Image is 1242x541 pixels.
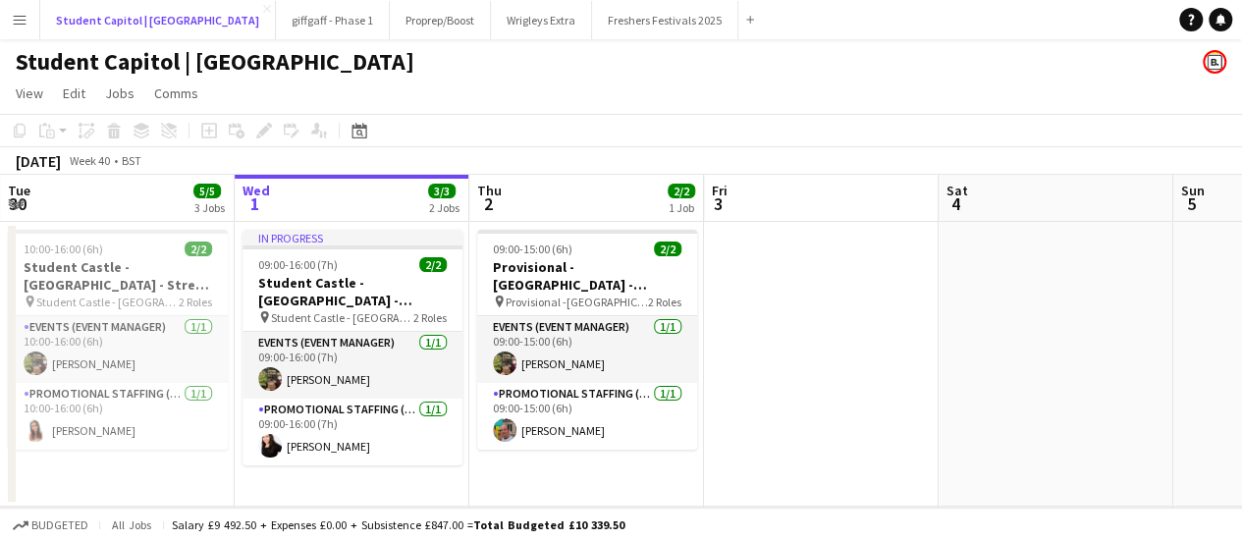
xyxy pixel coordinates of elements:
[193,184,221,198] span: 5/5
[243,230,462,465] app-job-card: In progress09:00-16:00 (7h)2/2Student Castle - [GEOGRAPHIC_DATA] - Freshers Fair Student Castle -...
[946,182,968,199] span: Sat
[194,200,225,215] div: 3 Jobs
[16,151,61,171] div: [DATE]
[243,230,462,245] div: In progress
[8,258,228,294] h3: Student Castle - [GEOGRAPHIC_DATA] - Street Team
[243,182,270,199] span: Wed
[105,84,135,102] span: Jobs
[477,316,697,383] app-card-role: Events (Event Manager)1/109:00-15:00 (6h)[PERSON_NAME]
[24,242,103,256] span: 10:00-16:00 (6h)
[8,81,51,106] a: View
[40,1,276,39] button: Student Capitol | [GEOGRAPHIC_DATA]
[1203,50,1226,74] app-user-avatar: Bounce Activations Ltd
[8,316,228,383] app-card-role: Events (Event Manager)1/110:00-16:00 (6h)[PERSON_NAME]
[654,242,681,256] span: 2/2
[390,1,491,39] button: Proprep/Boost
[429,200,459,215] div: 2 Jobs
[506,295,648,309] span: Provisional -[GEOGRAPHIC_DATA] - [GEOGRAPHIC_DATA] - Refreshers
[669,200,694,215] div: 1 Job
[709,192,728,215] span: 3
[477,258,697,294] h3: Provisional - [GEOGRAPHIC_DATA] - [GEOGRAPHIC_DATA]
[16,47,414,77] h1: Student Capitol | [GEOGRAPHIC_DATA]
[108,517,155,532] span: All jobs
[413,310,447,325] span: 2 Roles
[97,81,142,106] a: Jobs
[65,153,114,168] span: Week 40
[944,192,968,215] span: 4
[122,153,141,168] div: BST
[146,81,206,106] a: Comms
[63,84,85,102] span: Edit
[648,295,681,309] span: 2 Roles
[493,242,572,256] span: 09:00-15:00 (6h)
[5,192,30,215] span: 30
[172,517,624,532] div: Salary £9 492.50 + Expenses £0.00 + Subsistence £847.00 =
[36,295,179,309] span: Student Castle - [GEOGRAPHIC_DATA] - Street Team
[55,81,93,106] a: Edit
[154,84,198,102] span: Comms
[419,257,447,272] span: 2/2
[31,518,88,532] span: Budgeted
[1178,192,1205,215] span: 5
[8,383,228,450] app-card-role: Promotional Staffing (Brand Ambassadors)1/110:00-16:00 (6h)[PERSON_NAME]
[1181,182,1205,199] span: Sun
[473,517,624,532] span: Total Budgeted £10 339.50
[491,1,592,39] button: Wrigleys Extra
[179,295,212,309] span: 2 Roles
[592,1,738,39] button: Freshers Festivals 2025
[477,230,697,450] app-job-card: 09:00-15:00 (6h)2/2Provisional - [GEOGRAPHIC_DATA] - [GEOGRAPHIC_DATA] Provisional -[GEOGRAPHIC_D...
[477,182,502,199] span: Thu
[477,383,697,450] app-card-role: Promotional Staffing (Brand Ambassadors)1/109:00-15:00 (6h)[PERSON_NAME]
[243,274,462,309] h3: Student Castle - [GEOGRAPHIC_DATA] - Freshers Fair
[240,192,270,215] span: 1
[185,242,212,256] span: 2/2
[276,1,390,39] button: giffgaff - Phase 1
[428,184,456,198] span: 3/3
[668,184,695,198] span: 2/2
[8,230,228,450] app-job-card: 10:00-16:00 (6h)2/2Student Castle - [GEOGRAPHIC_DATA] - Street Team Student Castle - [GEOGRAPHIC_...
[10,514,91,536] button: Budgeted
[8,182,30,199] span: Tue
[16,84,43,102] span: View
[243,399,462,465] app-card-role: Promotional Staffing (Brand Ambassadors)1/109:00-16:00 (7h)[PERSON_NAME]
[712,182,728,199] span: Fri
[474,192,502,215] span: 2
[271,310,413,325] span: Student Castle - [GEOGRAPHIC_DATA] - Freshers Fair
[243,332,462,399] app-card-role: Events (Event Manager)1/109:00-16:00 (7h)[PERSON_NAME]
[258,257,338,272] span: 09:00-16:00 (7h)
